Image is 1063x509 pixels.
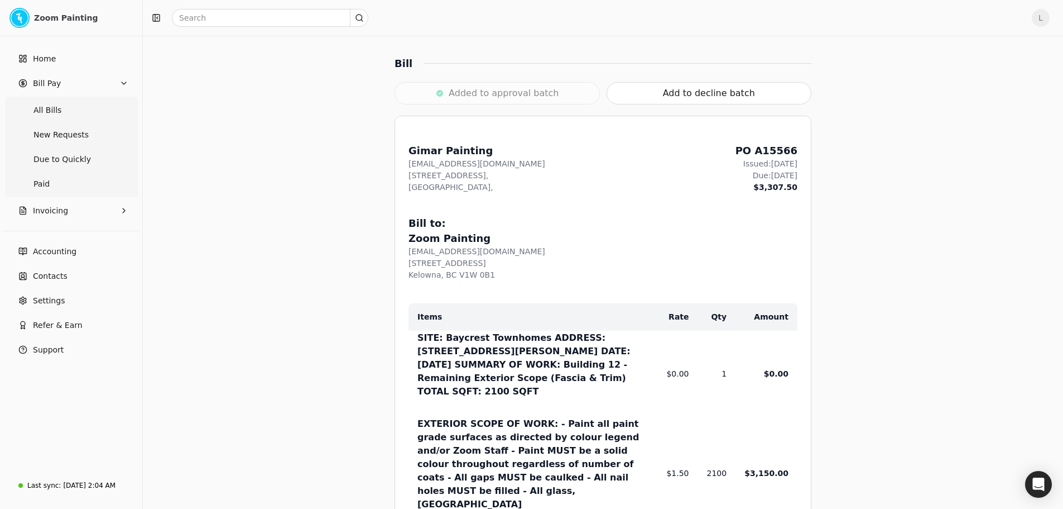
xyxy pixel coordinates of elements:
th: Amount [727,303,797,331]
span: Bill Pay [33,78,61,89]
div: Gimar Painting [408,143,545,158]
td: $0.00 [648,331,689,417]
input: Search [172,9,368,27]
button: Add to decline batch [607,82,812,104]
div: Open Intercom Messenger [1025,471,1052,498]
span: Accounting [33,246,76,258]
th: Items [408,303,648,331]
div: [EMAIL_ADDRESS][DOMAIN_NAME] [408,158,545,170]
th: Qty [689,303,727,331]
a: Last sync:[DATE] 2:04 AM [4,475,138,496]
div: PO A15566 [735,143,797,158]
div: Bill to: [408,216,797,231]
div: Bill [395,56,424,71]
button: L [1032,9,1050,27]
div: $3,307.50 [735,182,797,193]
span: Home [33,53,56,65]
span: Settings [33,295,65,307]
div: [STREET_ADDRESS] [408,258,797,269]
div: Zoom Painting [34,12,133,23]
span: Contacts [33,270,68,282]
a: Accounting [4,240,138,263]
div: Kelowna, BC V1W 0B1 [408,269,797,281]
div: SITE: Baycrest Townhomes ADDRESS: [STREET_ADDRESS][PERSON_NAME] DATE: [DATE] SUMMARY OF WORK: Bui... [417,331,648,398]
button: Invoicing [4,199,138,222]
img: 53dfaddc-4243-4885-9112-5521109ec7d1.png [9,8,30,28]
span: Due to Quickly [33,154,91,165]
a: New Requests [7,123,136,146]
span: Paid [33,178,50,190]
div: [STREET_ADDRESS], [408,170,545,182]
td: 1 [689,331,727,417]
a: Due to Quickly [7,148,136,170]
div: [EMAIL_ADDRESS][DOMAIN_NAME] [408,246,797,258]
div: [DATE] 2:04 AM [63,481,116,491]
button: Support [4,339,138,361]
div: [GEOGRAPHIC_DATA], [408,182,545,193]
a: All Bills [7,99,136,121]
button: Refer & Earn [4,314,138,336]
span: All Bills [33,104,61,116]
span: Refer & Earn [33,320,83,331]
div: Last sync: [27,481,61,491]
a: Settings [4,289,138,312]
button: Bill Pay [4,72,138,94]
th: Rate [648,303,689,331]
a: Contacts [4,265,138,287]
a: Home [4,47,138,70]
td: $0.00 [727,331,797,417]
span: Invoicing [33,205,68,217]
div: Due: [DATE] [735,170,797,182]
a: Paid [7,173,136,195]
div: Zoom Painting [408,231,797,246]
span: Support [33,344,64,356]
span: New Requests [33,129,89,141]
div: Issued: [DATE] [735,158,797,170]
